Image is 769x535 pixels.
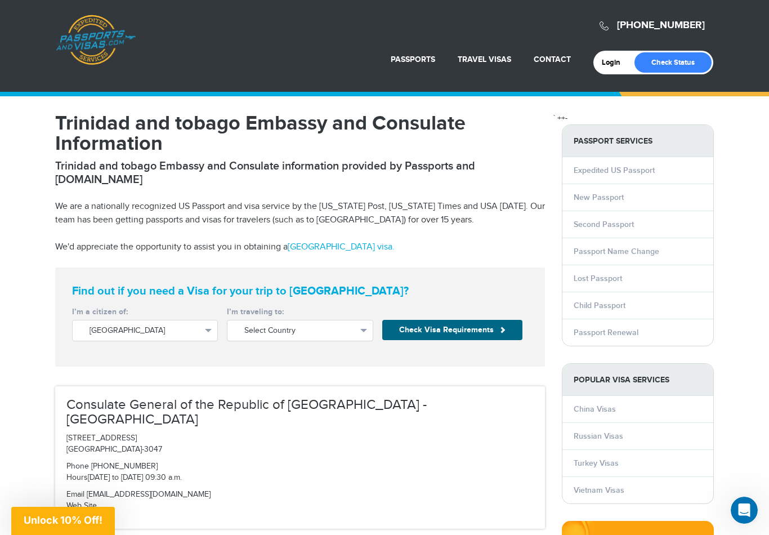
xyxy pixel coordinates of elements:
strong: PASSPORT SERVICES [562,125,713,157]
span: Hours [66,473,88,482]
div: Unlock 10% Off! [11,507,115,535]
h3: Consulate General of the Republic of [GEOGRAPHIC_DATA] - [GEOGRAPHIC_DATA] [66,398,534,427]
a: [PHONE_NUMBER] [617,19,705,32]
button: Select Country [227,320,373,341]
a: Passport Renewal [574,328,638,337]
a: Passports & [DOMAIN_NAME] [56,15,136,65]
a: Contact [534,55,571,64]
p: [DATE] to [DATE] 09:30 a.m. [66,461,534,484]
p: We'd appreciate the opportunity to assist you in obtaining a [55,240,545,254]
button: [GEOGRAPHIC_DATA] [72,320,218,341]
a: Login [602,58,628,67]
strong: Find out if you need a Visa for your trip to [GEOGRAPHIC_DATA]? [72,284,528,298]
a: Second Passport [574,220,634,229]
iframe: Intercom live chat [731,497,758,524]
span: Email [66,490,84,499]
label: I’m traveling to: [227,306,373,318]
span: Unlock 10% Off! [24,514,102,526]
h2: Trinidad and tobago Embassy and Consulate information provided by Passports and [DOMAIN_NAME] [55,159,545,186]
span: Select Country [244,325,355,336]
span: Phone [66,462,89,471]
a: Vietnam Visas [574,485,624,495]
a: Russian Visas [574,431,623,441]
a: Web Site [66,501,97,510]
a: [EMAIL_ADDRESS][DOMAIN_NAME] [87,490,211,499]
a: [PHONE_NUMBER] [91,462,158,471]
a: Travel Visas [458,55,511,64]
p: We are a nationally recognized US Passport and visa service by the [US_STATE] Post, [US_STATE] Ti... [55,200,545,227]
a: Turkey Visas [574,458,619,468]
a: Child Passport [574,301,625,310]
a: China Visas [574,404,616,414]
a: Passports [391,55,435,64]
h1: Trinidad and tobago Embassy and Consulate Information [55,113,545,154]
label: I’m a citizen of: [72,306,218,318]
strong: Popular Visa Services [562,364,713,396]
a: Expedited US Passport [574,166,655,175]
a: Passport Name Change [574,247,659,256]
p: [STREET_ADDRESS] [GEOGRAPHIC_DATA]-3047 [66,433,534,456]
a: [GEOGRAPHIC_DATA] visa. [288,242,395,252]
span: [GEOGRAPHIC_DATA] [90,325,200,336]
a: Check Status [634,52,712,73]
button: Check Visa Requirements [382,320,522,340]
a: New Passport [574,193,624,202]
a: Lost Passport [574,274,622,283]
